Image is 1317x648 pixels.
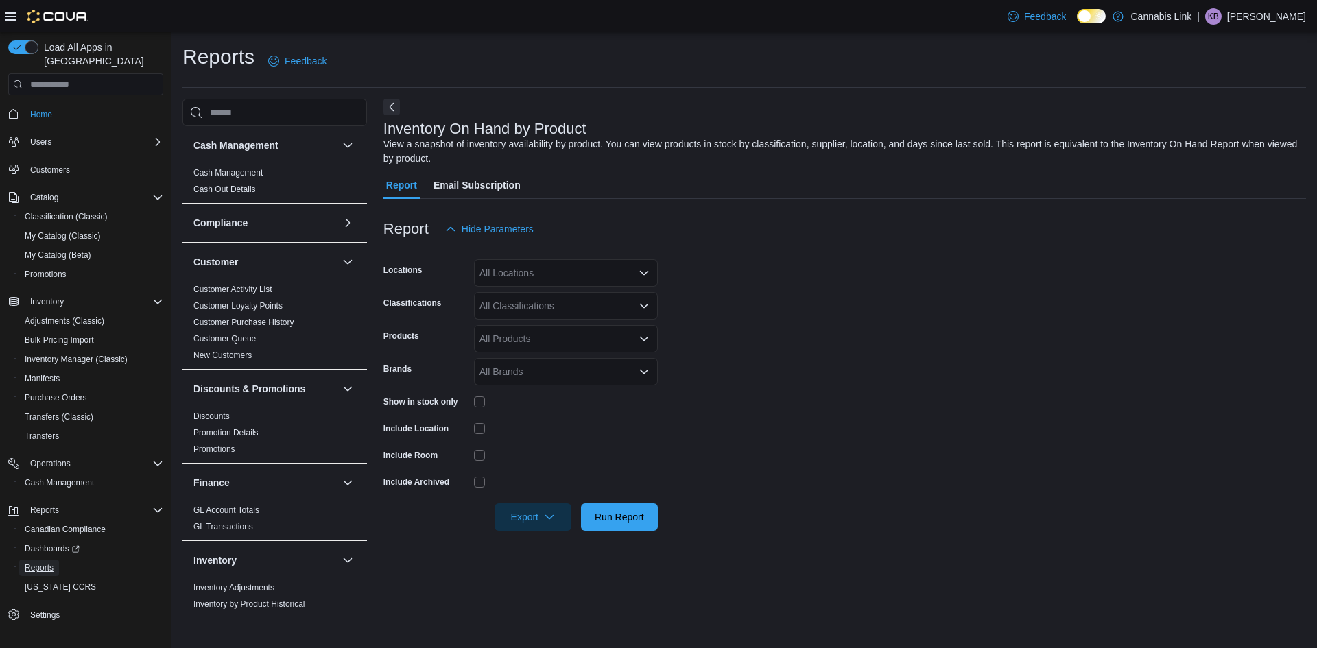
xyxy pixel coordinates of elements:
[193,350,252,361] span: New Customers
[434,171,521,199] span: Email Subscription
[193,300,283,311] span: Customer Loyalty Points
[19,266,72,283] a: Promotions
[25,105,163,122] span: Home
[25,411,93,422] span: Transfers (Classic)
[383,221,429,237] h3: Report
[639,333,650,344] button: Open list of options
[25,315,104,326] span: Adjustments (Classic)
[193,184,256,195] span: Cash Out Details
[19,540,163,557] span: Dashboards
[19,313,163,329] span: Adjustments (Classic)
[3,292,169,311] button: Inventory
[19,389,93,406] a: Purchase Orders
[25,431,59,442] span: Transfers
[19,409,163,425] span: Transfers (Classic)
[193,216,337,230] button: Compliance
[19,247,97,263] a: My Catalog (Beta)
[14,577,169,597] button: [US_STATE] CCRS
[193,139,337,152] button: Cash Management
[25,373,60,384] span: Manifests
[182,165,367,203] div: Cash Management
[25,189,163,206] span: Catalog
[340,552,356,568] button: Inventory
[193,444,235,454] a: Promotions
[25,134,163,150] span: Users
[25,562,54,573] span: Reports
[263,47,332,75] a: Feedback
[285,54,327,68] span: Feedback
[27,10,88,23] img: Cova
[19,475,163,491] span: Cash Management
[38,40,163,68] span: Load All Apps in [GEOGRAPHIC_DATA]
[30,165,70,176] span: Customers
[193,255,337,269] button: Customer
[193,216,248,230] h3: Compliance
[19,475,99,491] a: Cash Management
[1205,8,1222,25] div: Kevin Bulario
[30,610,60,621] span: Settings
[595,510,644,524] span: Run Report
[581,503,658,531] button: Run Report
[25,477,94,488] span: Cash Management
[1227,8,1306,25] p: [PERSON_NAME]
[14,388,169,407] button: Purchase Orders
[1208,8,1219,25] span: KB
[14,207,169,226] button: Classification (Classic)
[193,411,230,421] a: Discounts
[14,427,169,446] button: Transfers
[19,351,133,368] a: Inventory Manager (Classic)
[25,211,108,222] span: Classification (Classic)
[383,137,1299,166] div: View a snapshot of inventory availability by product. You can view products in stock by classific...
[193,301,283,311] a: Customer Loyalty Points
[19,351,163,368] span: Inventory Manager (Classic)
[383,450,438,461] label: Include Room
[14,473,169,492] button: Cash Management
[19,313,110,329] a: Adjustments (Classic)
[25,106,58,123] a: Home
[19,428,163,444] span: Transfers
[14,350,169,369] button: Inventory Manager (Classic)
[193,284,272,295] span: Customer Activity List
[383,477,449,488] label: Include Archived
[193,411,230,422] span: Discounts
[14,539,169,558] a: Dashboards
[340,254,356,270] button: Customer
[193,350,252,360] a: New Customers
[14,369,169,388] button: Manifests
[386,171,417,199] span: Report
[639,366,650,377] button: Open list of options
[19,228,106,244] a: My Catalog (Classic)
[25,230,101,241] span: My Catalog (Classic)
[383,99,400,115] button: Next
[19,208,113,225] a: Classification (Classic)
[14,245,169,265] button: My Catalog (Beta)
[193,382,337,396] button: Discounts & Promotions
[19,409,99,425] a: Transfers (Classic)
[14,265,169,284] button: Promotions
[25,293,163,310] span: Inventory
[193,168,263,178] a: Cash Management
[1024,10,1066,23] span: Feedback
[25,607,65,623] a: Settings
[19,332,99,348] a: Bulk Pricing Import
[25,269,67,280] span: Promotions
[1130,8,1191,25] p: Cannabis Link
[14,226,169,245] button: My Catalog (Classic)
[193,167,263,178] span: Cash Management
[25,543,80,554] span: Dashboards
[193,334,256,344] a: Customer Queue
[193,583,274,592] a: Inventory Adjustments
[1077,9,1106,23] input: Dark Mode
[25,392,87,403] span: Purchase Orders
[383,121,586,137] h3: Inventory On Hand by Product
[193,553,337,567] button: Inventory
[25,162,75,178] a: Customers
[25,606,163,623] span: Settings
[193,428,259,437] a: Promotion Details
[19,208,163,225] span: Classification (Classic)
[14,311,169,331] button: Adjustments (Classic)
[3,188,169,207] button: Catalog
[25,502,163,518] span: Reports
[182,502,367,540] div: Finance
